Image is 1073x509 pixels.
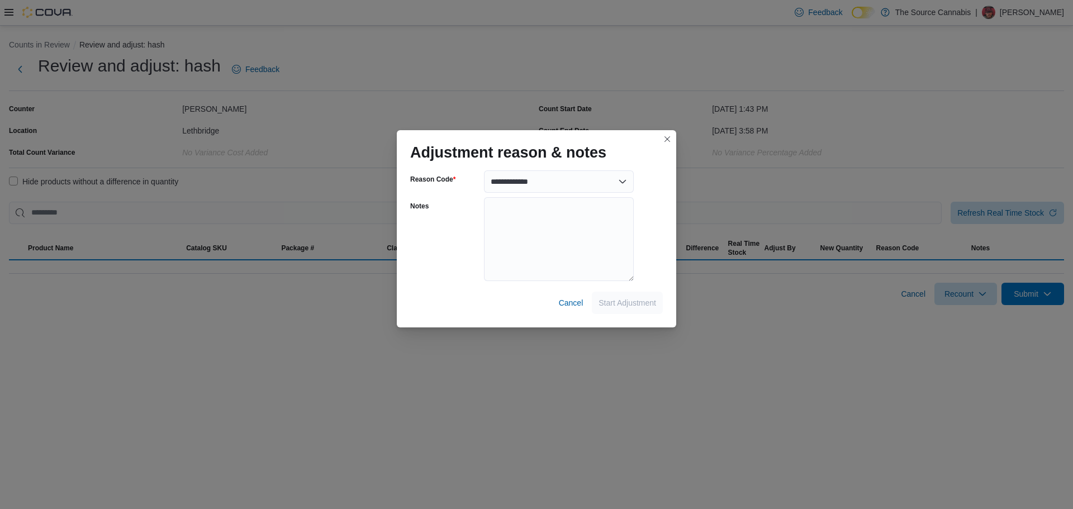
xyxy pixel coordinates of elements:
[559,297,583,308] span: Cancel
[592,292,663,314] button: Start Adjustment
[410,202,429,211] label: Notes
[410,175,455,184] label: Reason Code
[599,297,656,308] span: Start Adjustment
[554,292,588,314] button: Cancel
[661,132,674,146] button: Closes this modal window
[410,144,606,161] h1: Adjustment reason & notes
